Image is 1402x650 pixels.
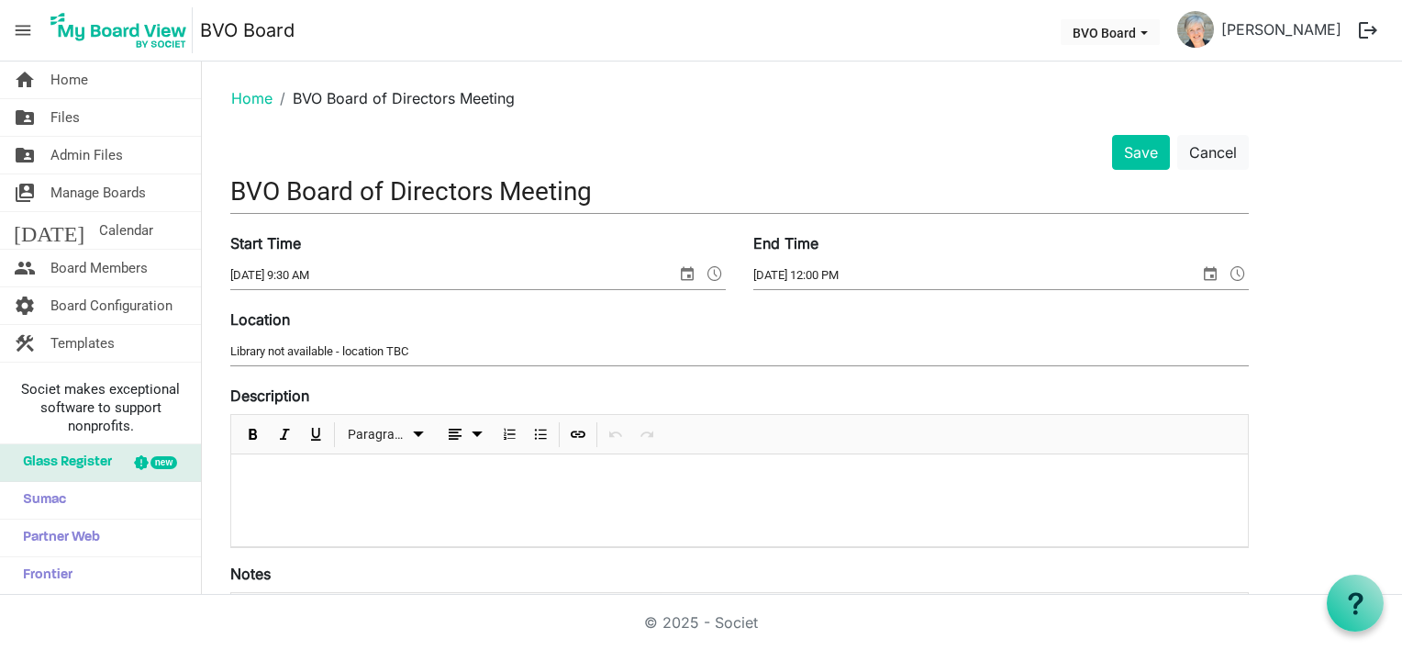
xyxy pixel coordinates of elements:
div: Italic [269,415,300,454]
span: home [14,62,36,98]
span: Templates [50,325,115,362]
div: Numbered List [494,415,525,454]
span: Board Configuration [50,287,172,324]
img: My Board View Logo [45,7,193,53]
button: logout [1349,11,1387,50]
button: Underline [304,423,328,446]
span: select [1199,262,1221,286]
span: people [14,250,36,286]
label: Location [230,308,290,331]
div: new [150,456,177,469]
img: PyyS3O9hLMNWy5sfr9llzGd1zSo7ugH3aP_66mAqqOBuUsvSKLf-rP3SwHHrcKyCj7ldBY4ygcQ7lV8oQjcMMA_thumb.png [1177,11,1214,48]
button: BVO Board dropdownbutton [1061,19,1160,45]
div: Alignments [435,415,495,454]
span: Files [50,99,80,136]
span: Calendar [99,212,153,249]
button: Italic [273,423,297,446]
label: Description [230,385,309,407]
span: Glass Register [14,444,112,481]
label: Notes [230,563,271,585]
button: Save [1112,135,1170,170]
button: Insert Link [566,423,591,446]
span: menu [6,13,40,48]
span: construction [14,325,36,362]
span: Admin Files [50,137,123,174]
li: BVO Board of Directors Meeting [273,87,515,109]
button: dropdownbutton [438,423,491,446]
button: Bulleted List [529,423,553,446]
div: Insert Link [562,415,594,454]
span: Paragraph [348,423,407,446]
button: Cancel [1177,135,1249,170]
span: switch_account [14,174,36,211]
a: BVO Board [200,12,295,49]
span: Home [50,62,88,98]
span: Frontier [14,557,72,594]
span: Sumac [14,482,66,519]
button: Numbered List [497,423,522,446]
button: Paragraph dropdownbutton [341,423,432,446]
button: Bold [241,423,266,446]
a: Home [231,89,273,107]
label: Start Time [230,232,301,254]
span: Partner Web [14,520,100,556]
input: Title [230,170,1249,213]
div: Bulleted List [525,415,556,454]
a: © 2025 - Societ [644,613,758,632]
span: Manage Boards [50,174,146,211]
span: folder_shared [14,99,36,136]
span: Board Members [50,250,148,286]
div: Underline [300,415,331,454]
span: [DATE] [14,212,84,249]
span: Societ makes exceptional software to support nonprofits. [8,380,193,435]
span: settings [14,287,36,324]
div: Formats [338,415,435,454]
div: Bold [238,415,269,454]
span: select [676,262,698,286]
a: [PERSON_NAME] [1214,11,1349,48]
span: folder_shared [14,137,36,174]
label: End Time [753,232,818,254]
a: My Board View Logo [45,7,200,53]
